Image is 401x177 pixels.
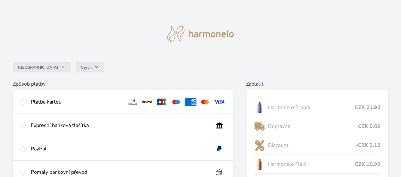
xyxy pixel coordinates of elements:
div: Pomalý bankovní převod [31,168,208,176]
button: Czech [76,62,104,72]
span: [GEOGRAPHIC_DATA] [18,65,58,70]
span: CZK 0.69 [358,122,380,130]
img: discount-lo.png [254,137,266,153]
button: [GEOGRAPHIC_DATA] [13,62,71,72]
span: -CZK 3.12 [356,141,380,149]
img: logo.svg [167,26,234,42]
span: Harmonelo Probio [268,104,355,111]
span: Dopravné [268,122,358,130]
h6: Zaplatit [246,80,388,88]
img: diners.svg [127,98,139,106]
div: Expresní banková tlačítka [31,122,208,129]
img: onlineBanking_CZ.svg [213,122,225,129]
span: Harmonelo Flexi [268,160,355,168]
img: visa.svg [213,98,225,106]
img: mc.svg [199,98,211,106]
div: PayPal [31,145,208,153]
img: maestro.svg [170,98,182,106]
span: CZK 21.98 [355,104,380,111]
img: CLEAN_FLEXI_se_stinem_x-hi_(1)-lo.jpg [254,156,266,172]
img: bankTransfer_IBAN.svg [213,168,225,176]
div: Platba kartou [31,98,122,106]
span: Czech [81,65,92,70]
img: discover.svg [141,98,153,106]
img: paypal.svg [213,145,225,153]
img: amex.svg [185,98,196,106]
h6: Způsob platby [13,80,233,88]
img: CLEAN_PROBIO_se_stinem_x-lo.jpg [254,99,266,115]
img: delivery-lo.png [254,118,266,134]
img: jcb.svg [156,98,168,106]
span: Discount [268,141,356,149]
span: CZK 10.99 [355,160,380,168]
